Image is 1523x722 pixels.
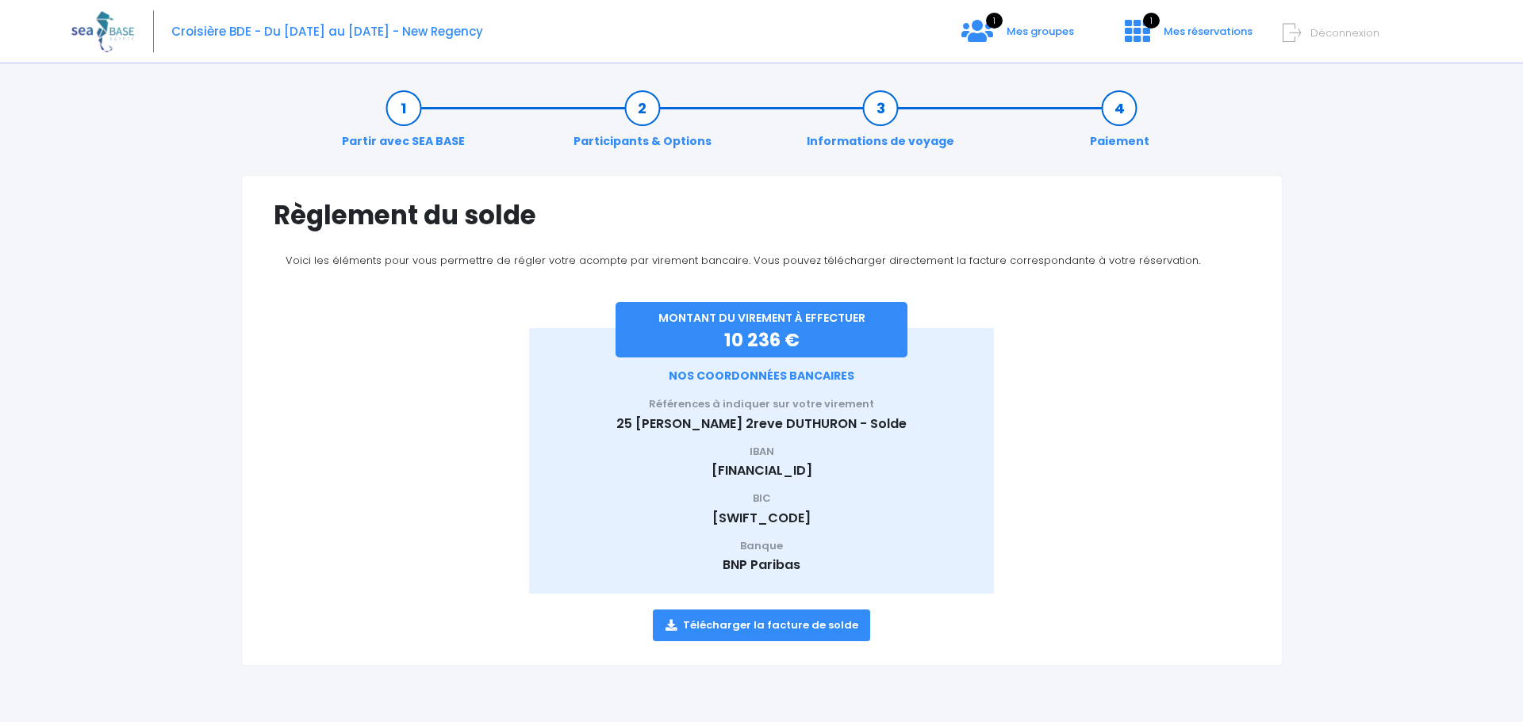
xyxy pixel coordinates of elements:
p: BIC [553,491,970,506]
span: Déconnexion [1310,25,1379,40]
a: Télécharger la facture de solde [653,609,871,641]
span: 1 [986,13,1003,29]
p: Références à indiquer sur votre virement [553,396,970,412]
a: Paiement [1082,100,1157,150]
span: Mes réservations [1164,24,1253,39]
p: [FINANCIAL_ID] [553,461,970,480]
a: 1 Mes réservations [1112,29,1262,44]
p: Banque [553,538,970,554]
a: Participants & Options [566,100,719,150]
a: Informations de voyage [799,100,962,150]
p: BNP Paribas [553,556,970,575]
span: 10 236 € [724,327,800,353]
span: Croisière BDE - Du [DATE] au [DATE] - New Regency [171,23,483,40]
a: Partir avec SEA BASE [334,100,473,150]
p: 25 [PERSON_NAME] 2reve DUTHURON - Solde [553,414,970,434]
p: IBAN [553,444,970,460]
span: 1 [1143,13,1160,29]
a: 1 Mes groupes [949,29,1087,44]
p: [SWIFT_CODE] [553,509,970,528]
span: Mes groupes [1007,24,1074,39]
h1: Règlement du solde [274,200,536,231]
span: NOS COORDONNÉES BANCAIRES [669,368,854,384]
span: Voici les éléments pour vous permettre de régler votre acompte par virement bancaire. Vous pouvez... [286,253,1200,268]
span: MONTANT DU VIREMENT À EFFECTUER [658,310,865,326]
